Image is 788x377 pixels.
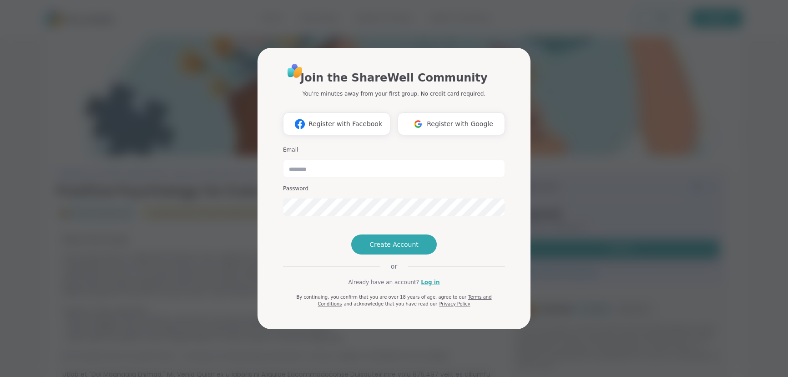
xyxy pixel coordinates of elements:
span: Already have an account? [348,278,419,286]
a: Log in [421,278,439,286]
span: or [380,262,408,271]
button: Create Account [351,234,437,255]
button: Register with Facebook [283,112,390,135]
span: and acknowledge that you have read our [343,301,437,306]
img: ShareWell Logo [285,61,305,81]
span: Register with Facebook [308,119,382,129]
p: You're minutes away from your first group. No credit card required. [303,90,485,98]
span: Create Account [369,240,419,249]
img: ShareWell Logomark [409,116,427,132]
span: By continuing, you confirm that you are over 18 years of age, agree to our [296,295,466,300]
img: ShareWell Logomark [291,116,308,132]
h1: Join the ShareWell Community [300,70,487,86]
a: Privacy Policy [439,301,470,306]
a: Terms and Conditions [318,295,491,306]
button: Register with Google [398,112,505,135]
span: Register with Google [427,119,493,129]
h3: Password [283,185,505,193]
h3: Email [283,146,505,154]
